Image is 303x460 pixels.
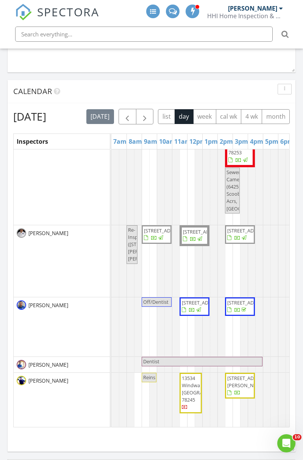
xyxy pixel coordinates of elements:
[144,227,186,234] span: [STREET_ADDRESS]
[127,135,144,148] a: 8am
[15,10,99,26] a: SPECTORA
[158,109,175,124] button: list
[182,299,224,306] span: [STREET_ADDRESS]
[193,109,216,124] button: week
[142,135,159,148] a: 9am
[27,361,70,369] span: [PERSON_NAME]
[128,226,172,262] span: Re-Inspection ([STREET_ADDRESS][PERSON_NAME], [PERSON_NAME])
[143,298,169,305] span: Off/Dentist
[183,228,225,235] span: [STREET_ADDRESS]
[227,375,270,389] span: [STREET_ADDRESS][PERSON_NAME]
[13,109,46,124] h2: [DATE]
[86,109,114,124] button: [DATE]
[226,169,276,212] span: Sewer Camera (6425 Scooby Acrs, [GEOGRAPHIC_DATA])
[37,4,99,20] span: SPECTORA
[143,374,165,381] span: Reinspect
[119,109,136,124] button: Previous day
[136,109,154,124] button: Next day
[111,135,128,148] a: 7am
[15,27,273,42] input: Search everything...
[227,299,270,306] span: [STREET_ADDRESS]
[203,135,220,148] a: 1pm
[216,109,242,124] button: cal wk
[17,376,26,385] img: img_7310_small.jpeg
[15,4,32,20] img: The Best Home Inspection Software - Spectora
[17,300,26,310] img: resized_103945_1607186620487.jpeg
[263,135,280,148] a: 5pm
[228,5,277,12] div: [PERSON_NAME]
[233,135,250,148] a: 3pm
[17,228,26,238] img: img_0667.jpeg
[262,109,290,124] button: month
[227,227,270,234] span: [STREET_ADDRESS]
[17,360,26,369] img: dsc07028.jpg
[17,137,48,146] span: Inspectors
[157,135,178,148] a: 10am
[207,12,283,20] div: HHI Home Inspection & Pest Control
[27,377,70,385] span: [PERSON_NAME]
[187,135,208,148] a: 12pm
[27,229,70,237] span: [PERSON_NAME]
[175,109,194,124] button: day
[13,86,52,96] span: Calendar
[241,109,262,124] button: 4 wk
[182,375,230,403] span: 13534 Windward, [GEOGRAPHIC_DATA] 78245
[278,135,295,148] a: 6pm
[143,358,159,365] span: Dentist
[172,135,193,148] a: 11am
[27,301,70,309] span: [PERSON_NAME]
[248,135,265,148] a: 4pm
[218,135,235,148] a: 2pm
[293,434,301,440] span: 10
[277,434,295,452] iframe: Intercom live chat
